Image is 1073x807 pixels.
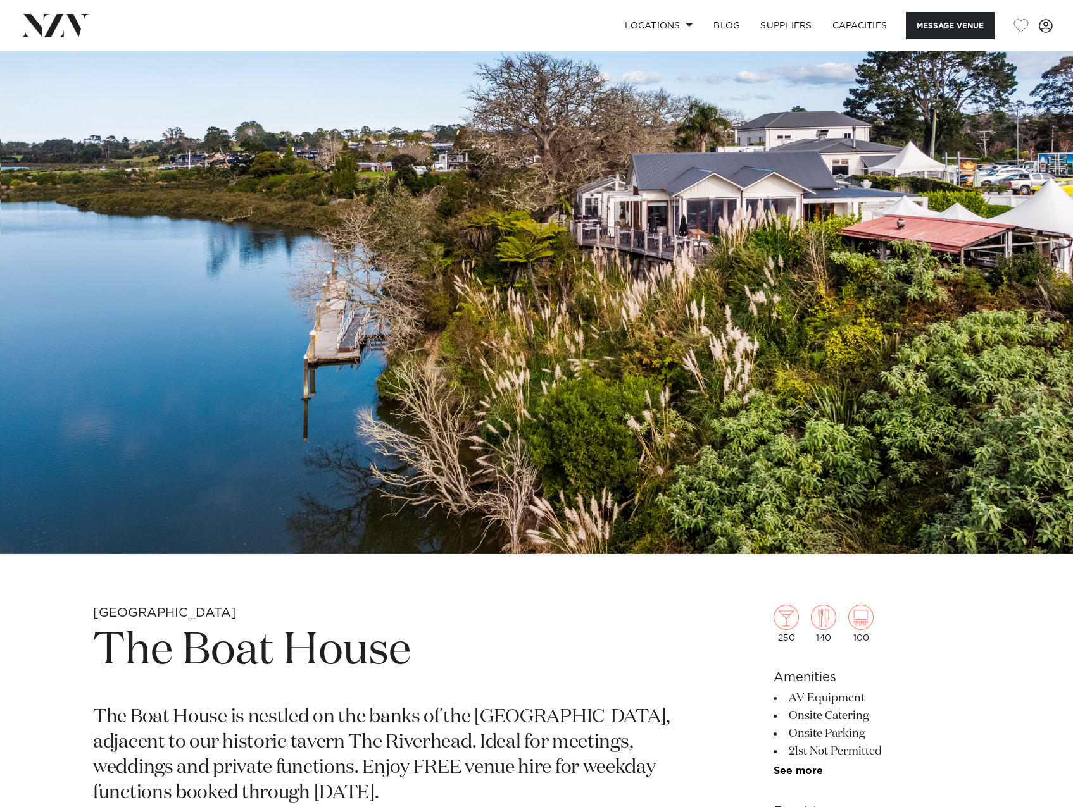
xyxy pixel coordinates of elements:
[774,742,980,760] li: 21st Not Permitted
[774,605,799,630] img: cocktail.png
[848,605,874,643] div: 100
[20,14,89,37] img: nzv-logo.png
[822,12,898,39] a: Capacities
[615,12,703,39] a: Locations
[774,707,980,725] li: Onsite Catering
[703,12,750,39] a: BLOG
[906,12,995,39] button: Message Venue
[93,705,684,806] p: The Boat House is nestled on the banks of the [GEOGRAPHIC_DATA], adjacent to our historic tavern ...
[93,622,684,681] h1: The Boat House
[774,689,980,707] li: AV Equipment
[811,605,836,630] img: dining.png
[774,605,799,643] div: 250
[848,605,874,630] img: theatre.png
[774,668,980,687] h6: Amenities
[811,605,836,643] div: 140
[93,607,237,619] small: [GEOGRAPHIC_DATA]
[774,725,980,742] li: Onsite Parking
[750,12,822,39] a: SUPPLIERS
